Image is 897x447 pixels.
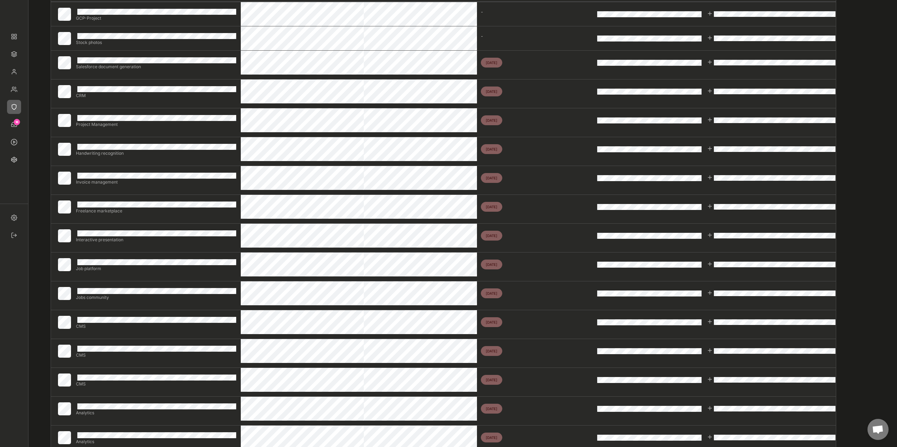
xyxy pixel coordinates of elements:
[7,100,21,114] div: Compliance
[76,324,237,328] div: CMS
[481,433,502,442] span: [DATE]
[481,87,502,96] span: [DATE]
[481,173,502,183] span: [DATE]
[481,58,502,68] span: [DATE]
[481,231,502,241] span: [DATE]
[481,144,502,154] span: [DATE]
[7,30,21,44] div: Overview
[481,33,483,39] span: -
[76,16,237,20] div: GCP-Project
[7,47,21,61] div: Apps
[481,317,502,327] span: [DATE]
[481,404,502,414] span: [DATE]
[481,375,502,385] span: [DATE]
[481,288,502,298] span: [DATE]
[7,7,21,21] div: eCademy GmbH - Marcel Lennartz (owner)
[76,151,237,155] div: Handwriting recognition
[76,266,237,271] div: Job platform
[14,121,20,123] div: 16
[76,64,237,69] div: Salesforce document generation
[481,115,502,125] span: [DATE]
[481,346,502,356] span: [DATE]
[7,117,21,132] div: Requests
[7,135,21,149] div: Workflows
[7,153,21,167] div: Insights
[76,237,237,242] div: Interactive presentation
[76,122,237,127] div: Project Management
[867,419,889,440] a: Chat öffnen
[76,93,237,98] div: CRM
[76,382,237,386] div: CMS
[76,353,237,357] div: CMS
[481,202,502,212] span: [DATE]
[481,260,502,269] span: [DATE]
[76,209,237,213] div: Freelance marketplace
[7,65,21,79] div: Members
[76,410,237,415] div: Analytics
[7,82,21,96] div: Teams/Circles
[7,228,21,242] div: Sign out
[76,180,237,184] div: Invoice management
[76,295,237,300] div: Jobs community
[76,439,237,444] div: Analytics
[7,211,21,225] div: Settings
[481,9,483,15] span: -
[76,40,237,45] div: Stock photos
